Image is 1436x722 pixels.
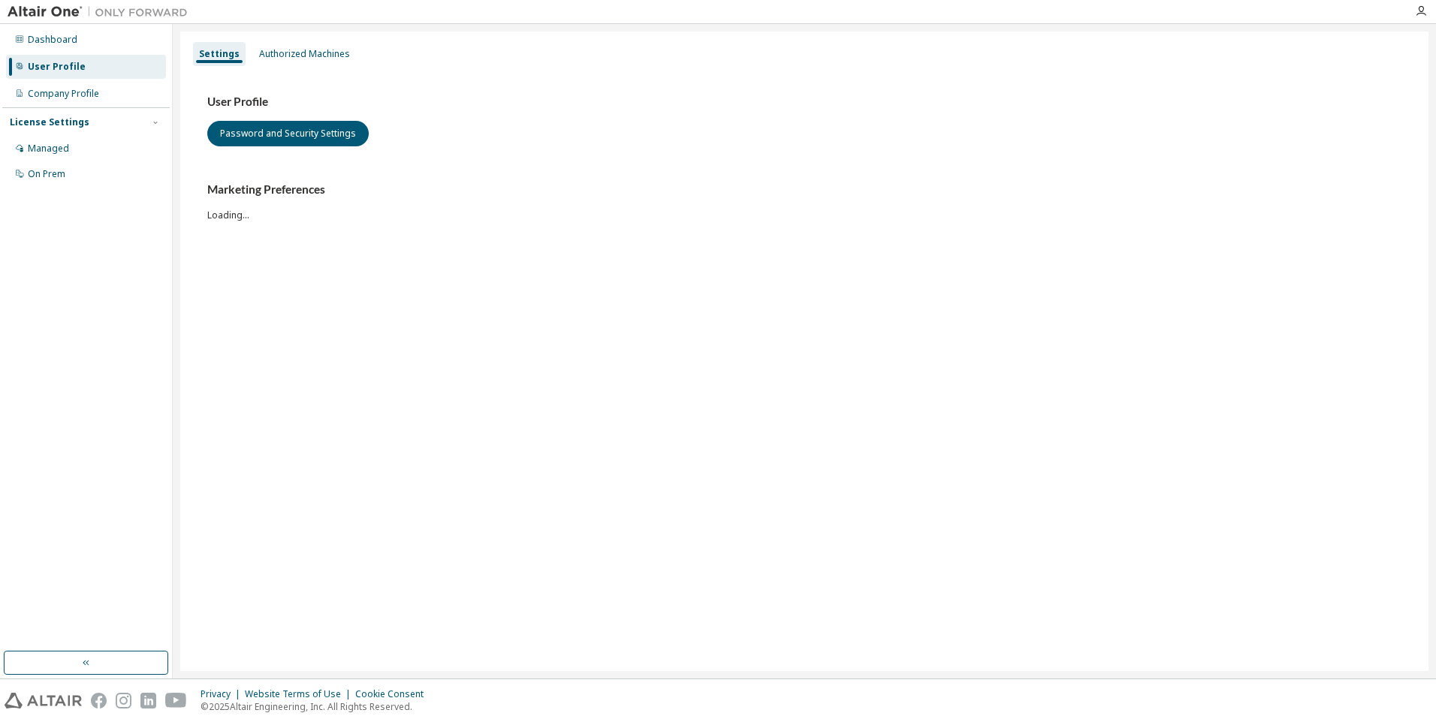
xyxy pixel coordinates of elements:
button: Password and Security Settings [207,121,369,146]
img: facebook.svg [91,693,107,708]
h3: User Profile [207,95,1401,110]
div: Privacy [201,688,245,700]
div: License Settings [10,116,89,128]
h3: Marketing Preferences [207,182,1401,197]
div: Settings [199,48,240,60]
div: On Prem [28,168,65,180]
div: Dashboard [28,34,77,46]
img: Altair One [8,5,195,20]
p: © 2025 Altair Engineering, Inc. All Rights Reserved. [201,700,433,713]
img: linkedin.svg [140,693,156,708]
div: Website Terms of Use [245,688,355,700]
div: Cookie Consent [355,688,433,700]
div: Managed [28,143,69,155]
img: altair_logo.svg [5,693,82,708]
div: Authorized Machines [259,48,350,60]
div: User Profile [28,61,86,73]
div: Loading... [207,182,1401,221]
img: instagram.svg [116,693,131,708]
div: Company Profile [28,88,99,100]
img: youtube.svg [165,693,187,708]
